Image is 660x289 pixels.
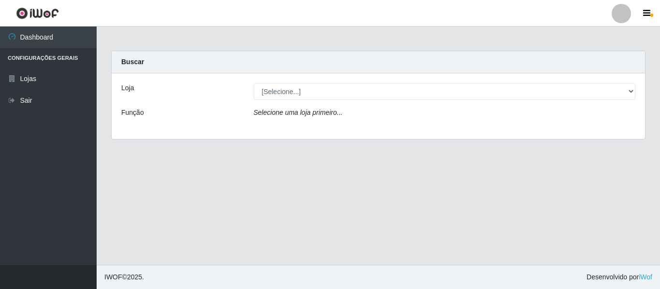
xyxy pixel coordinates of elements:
label: Loja [121,83,134,93]
span: Desenvolvido por [587,272,652,282]
span: IWOF [104,273,122,281]
i: Selecione uma loja primeiro... [254,109,343,116]
label: Função [121,108,144,118]
span: © 2025 . [104,272,144,282]
strong: Buscar [121,58,144,66]
img: CoreUI Logo [16,7,59,19]
a: iWof [639,273,652,281]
